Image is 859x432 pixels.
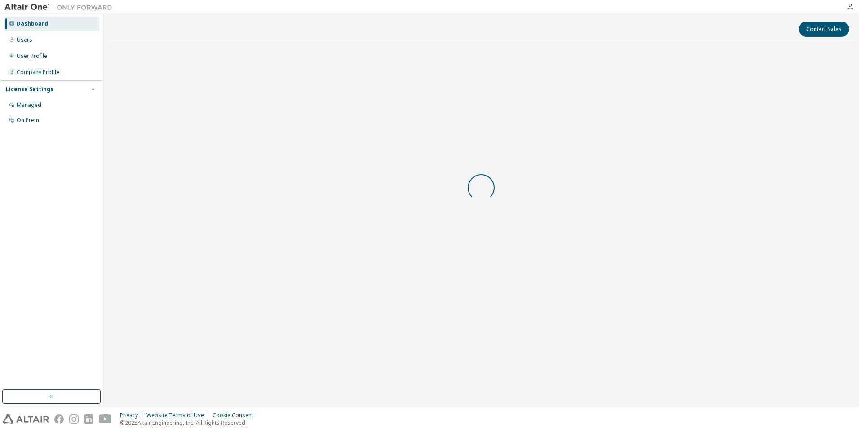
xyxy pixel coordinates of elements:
[213,412,259,419] div: Cookie Consent
[4,3,117,12] img: Altair One
[17,36,32,44] div: Users
[6,86,53,93] div: License Settings
[99,414,112,424] img: youtube.svg
[69,414,79,424] img: instagram.svg
[17,20,48,27] div: Dashboard
[120,412,146,419] div: Privacy
[3,414,49,424] img: altair_logo.svg
[799,22,849,37] button: Contact Sales
[84,414,93,424] img: linkedin.svg
[17,69,59,76] div: Company Profile
[54,414,64,424] img: facebook.svg
[120,419,259,427] p: © 2025 Altair Engineering, Inc. All Rights Reserved.
[146,412,213,419] div: Website Terms of Use
[17,117,39,124] div: On Prem
[17,101,41,109] div: Managed
[17,53,47,60] div: User Profile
